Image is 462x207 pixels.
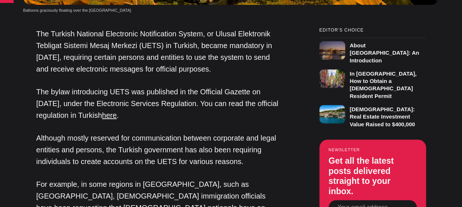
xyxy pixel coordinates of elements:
[36,86,283,121] p: The bylaw introducing UETS was published in the Official Gazette on [DATE], under the Electronic ...
[350,106,415,127] h3: [DEMOGRAPHIC_DATA]: Real Estate Investment Value Raised to $400,000
[319,103,426,128] a: [DEMOGRAPHIC_DATA]: Real Estate Investment Value Raised to $400,000
[329,156,417,196] h3: Get all the latest posts delivered straight to your inbox.
[102,111,117,119] a: here
[329,148,417,152] small: Newsletter
[36,132,283,167] p: Although mostly reserved for communication between corporate and legal entities and persons, the ...
[319,37,426,64] a: About [GEOGRAPHIC_DATA]: An Introduction
[350,42,419,63] h3: About [GEOGRAPHIC_DATA]: An Introduction
[319,67,426,100] a: In [GEOGRAPHIC_DATA], How to Obtain a [DEMOGRAPHIC_DATA] Resident Permit
[36,28,283,75] p: The Turkish National Electronic Notification System, or Ulusal Elektronik Tebligat Sistemi Mesaj ...
[23,8,131,12] span: Balloons graciously floating over the [GEOGRAPHIC_DATA]
[319,28,426,33] small: Editor’s Choice
[350,70,416,99] h3: In [GEOGRAPHIC_DATA], How to Obtain a [DEMOGRAPHIC_DATA] Resident Permit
